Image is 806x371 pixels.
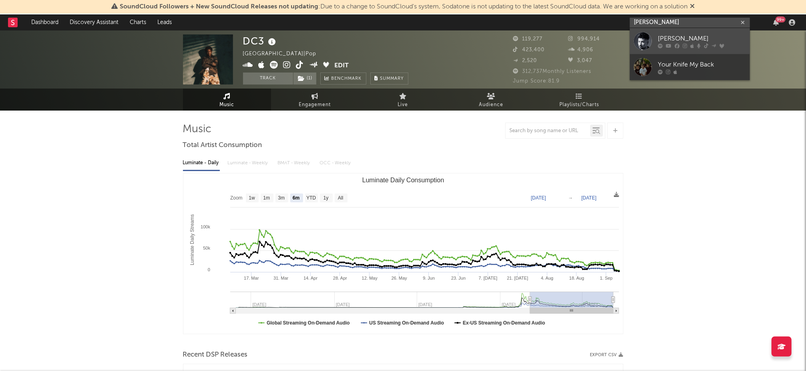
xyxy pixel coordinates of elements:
[513,47,545,52] span: 423,400
[513,79,560,84] span: Jump Score: 81.9
[320,73,366,85] a: Benchmark
[299,100,331,110] span: Engagement
[568,36,600,42] span: 994,914
[304,276,318,280] text: 14. Apr
[120,4,687,10] span: : Due to a change to SoundCloud's system, Sodatone is not updating to the latest SoundCloud data....
[559,100,599,110] span: Playlists/Charts
[124,14,152,30] a: Charts
[513,36,543,42] span: 119,277
[292,196,299,201] text: 6m
[451,276,465,280] text: 23. Jun
[690,4,695,10] span: Dismiss
[506,128,590,134] input: Search by song name or URL
[334,61,349,71] button: Edit
[513,69,592,74] span: 312,737 Monthly Listeners
[323,196,328,201] text: 1y
[447,89,535,111] a: Audience
[380,77,404,81] span: Summary
[263,196,270,201] text: 1m
[391,276,407,280] text: 26. May
[332,74,362,84] span: Benchmark
[278,196,285,201] text: 3m
[189,214,195,265] text: Luminate Daily Streams
[293,73,316,85] button: (1)
[369,320,444,326] text: US Streaming On-Demand Audio
[120,4,318,10] span: SoundCloud Followers + New SoundCloud Releases not updating
[535,89,623,111] a: Playlists/Charts
[152,14,177,30] a: Leads
[26,14,64,30] a: Dashboard
[581,195,597,201] text: [DATE]
[507,276,528,280] text: 21. [DATE]
[271,89,359,111] a: Engagement
[513,58,537,63] span: 2,520
[568,58,592,63] span: 3,047
[244,276,259,280] text: 17. Mar
[183,173,623,334] svg: Luminate Daily Consumption
[658,34,746,43] div: [PERSON_NAME]
[370,73,408,85] button: Summary
[207,267,210,272] text: 0
[423,276,435,280] text: 9. Jun
[230,196,243,201] text: Zoom
[362,276,378,280] text: 12. May
[64,14,124,30] a: Discovery Assistant
[338,196,343,201] text: All
[362,177,444,183] text: Luminate Daily Consumption
[630,18,750,28] input: Search for artists
[359,89,447,111] a: Live
[569,276,584,280] text: 18. Aug
[273,276,289,280] text: 31. Mar
[462,320,545,326] text: Ex-US Streaming On-Demand Audio
[203,246,210,250] text: 50k
[630,54,750,80] a: Your Knife My Back
[249,196,255,201] text: 1w
[306,196,316,201] text: YTD
[658,60,746,69] div: Your Knife My Back
[243,73,293,85] button: Track
[630,28,750,54] a: [PERSON_NAME]
[243,34,278,48] div: DC3
[183,141,262,150] span: Total Artist Consumption
[398,100,408,110] span: Live
[243,49,326,59] div: [GEOGRAPHIC_DATA] | Pop
[333,276,347,280] text: 28. Apr
[293,73,317,85] span: ( 1 )
[531,195,546,201] text: [DATE]
[267,320,350,326] text: Global Streaming On-Demand Audio
[568,195,573,201] text: →
[183,350,248,360] span: Recent DSP Releases
[219,100,234,110] span: Music
[478,276,497,280] text: 7. [DATE]
[479,100,503,110] span: Audience
[590,353,623,357] button: Export CSV
[776,16,786,22] div: 99 +
[773,19,779,26] button: 99+
[568,47,593,52] span: 4,906
[183,156,220,170] div: Luminate - Daily
[183,89,271,111] a: Music
[541,276,553,280] text: 4. Aug
[201,224,210,229] text: 100k
[600,276,613,280] text: 1. Sep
